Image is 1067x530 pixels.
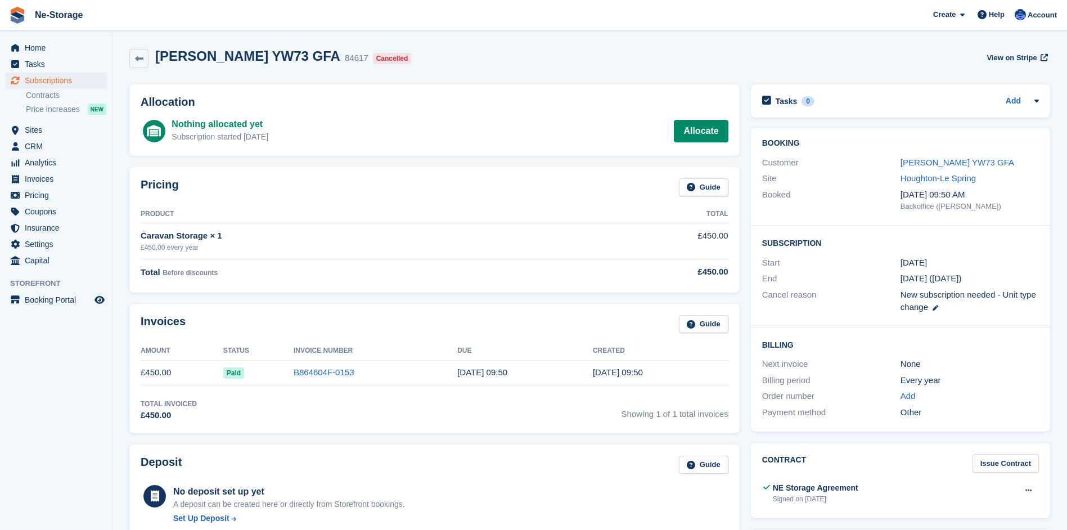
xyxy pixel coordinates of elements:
h2: [PERSON_NAME] YW73 GFA [155,48,340,64]
a: Guide [679,315,728,334]
a: Preview store [93,293,106,307]
div: End [762,272,901,285]
div: [DATE] 09:50 AM [901,188,1039,201]
a: menu [6,292,106,308]
th: Due [457,342,593,360]
img: Karol Carter [1015,9,1026,20]
a: menu [6,220,106,236]
span: Home [25,40,92,56]
div: NE Storage Agreement [773,482,858,494]
a: Allocate [674,120,728,142]
div: Caravan Storage × 1 [141,230,568,242]
img: stora-icon-8386f47178a22dfd0bd8f6a31ec36ba5ce8667c1dd55bd0f319d3a0aa187defe.svg [9,7,26,24]
div: Cancelled [373,53,412,64]
th: Invoice Number [294,342,457,360]
span: Sites [25,122,92,138]
span: Analytics [25,155,92,170]
h2: Subscription [762,237,1039,248]
time: 2025-05-06 08:50:17 UTC [593,367,643,377]
a: [PERSON_NAME] YW73 GFA [901,158,1014,167]
div: Customer [762,156,901,169]
span: Insurance [25,220,92,236]
a: menu [6,155,106,170]
th: Amount [141,342,223,360]
div: Start [762,257,901,270]
div: 84617 [345,52,368,65]
span: Capital [25,253,92,268]
a: B864604F-0153 [294,367,354,377]
span: Total [141,267,160,277]
h2: Booking [762,139,1039,148]
div: £450.00 every year [141,242,568,253]
span: Account [1028,10,1057,21]
span: Paid [223,367,244,379]
span: [DATE] ([DATE]) [901,273,962,283]
div: Subscription started [DATE] [172,131,268,143]
div: Billing period [762,374,901,387]
div: 0 [802,96,814,106]
div: £450.00 [141,409,197,422]
span: Booking Portal [25,292,92,308]
span: Create [933,9,956,20]
a: Ne-Storage [30,6,87,24]
a: View on Stripe [982,48,1050,67]
span: CRM [25,138,92,154]
div: Total Invoiced [141,399,197,409]
div: None [901,358,1039,371]
h2: Deposit [141,456,182,474]
span: Pricing [25,187,92,203]
time: 2025-05-07 08:50:17 UTC [457,367,507,377]
h2: Pricing [141,178,179,197]
a: menu [6,204,106,219]
div: Every year [901,374,1039,387]
div: No deposit set up yet [173,485,405,498]
a: menu [6,187,106,203]
span: Invoices [25,171,92,187]
a: Issue Contract [973,454,1039,473]
div: Site [762,172,901,185]
a: Set Up Deposit [173,513,405,524]
h2: Tasks [776,96,798,106]
a: Houghton-Le Spring [901,173,976,183]
th: Status [223,342,294,360]
a: Add [1006,95,1021,108]
a: menu [6,236,106,252]
div: Cancel reason [762,289,901,314]
a: menu [6,40,106,56]
span: Storefront [10,278,112,289]
span: Settings [25,236,92,252]
h2: Allocation [141,96,728,109]
a: Guide [679,456,728,474]
a: Add [901,390,916,403]
a: menu [6,171,106,187]
a: Price increases NEW [26,103,106,115]
div: Nothing allocated yet [172,118,268,131]
a: menu [6,138,106,154]
span: Help [989,9,1005,20]
div: Payment method [762,406,901,419]
h2: Billing [762,339,1039,350]
span: Subscriptions [25,73,92,88]
span: Coupons [25,204,92,219]
td: £450.00 [141,360,223,385]
div: NEW [88,104,106,115]
div: Order number [762,390,901,403]
span: Before discounts [163,269,218,277]
a: Contracts [26,90,106,101]
span: New subscription needed - Unit type change [901,290,1036,312]
span: Showing 1 of 1 total invoices [622,399,728,422]
a: menu [6,73,106,88]
th: Total [568,205,728,223]
div: Next invoice [762,358,901,371]
div: Signed on [DATE] [773,494,858,504]
span: Price increases [26,104,80,115]
a: Guide [679,178,728,197]
div: £450.00 [568,266,728,279]
a: menu [6,253,106,268]
h2: Invoices [141,315,186,334]
th: Product [141,205,568,223]
td: £450.00 [568,223,728,259]
div: Backoffice ([PERSON_NAME]) [901,201,1039,212]
span: View on Stripe [987,52,1037,64]
time: 2025-05-06 00:00:00 UTC [901,257,927,270]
